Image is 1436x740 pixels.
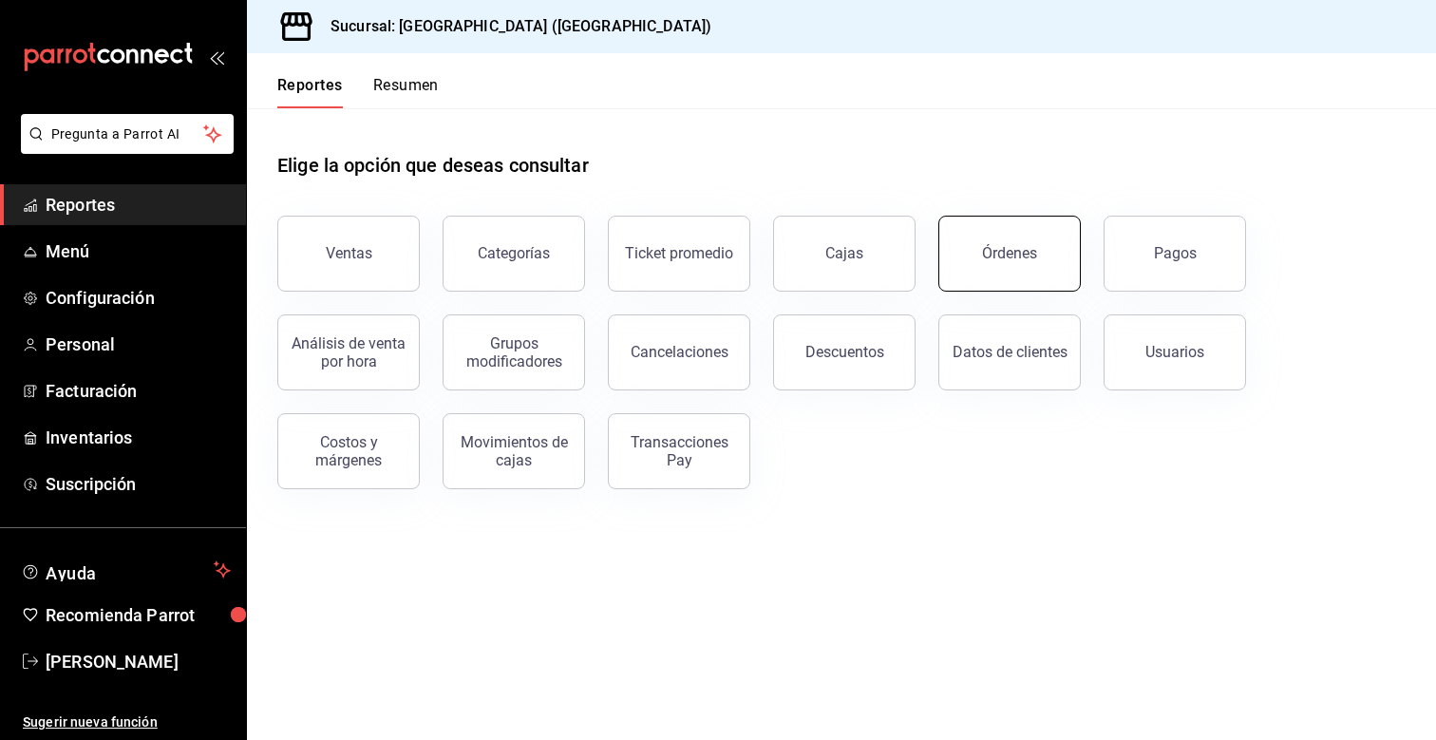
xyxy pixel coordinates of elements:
[23,712,231,732] span: Sugerir nueva función
[443,216,585,292] button: Categorías
[46,649,231,674] span: [PERSON_NAME]
[46,559,206,581] span: Ayuda
[277,216,420,292] button: Ventas
[455,433,573,469] div: Movimientos de cajas
[608,216,750,292] button: Ticket promedio
[46,425,231,450] span: Inventarios
[277,151,589,180] h1: Elige la opción que deseas consultar
[326,244,372,262] div: Ventas
[805,343,884,361] div: Descuentos
[773,314,916,390] button: Descuentos
[277,76,343,108] button: Reportes
[1145,343,1204,361] div: Usuarios
[938,314,1081,390] button: Datos de clientes
[209,49,224,65] button: open_drawer_menu
[277,314,420,390] button: Análisis de venta por hora
[982,244,1037,262] div: Órdenes
[938,216,1081,292] button: Órdenes
[315,15,711,38] h3: Sucursal: [GEOGRAPHIC_DATA] ([GEOGRAPHIC_DATA])
[608,314,750,390] button: Cancelaciones
[46,602,231,628] span: Recomienda Parrot
[13,138,234,158] a: Pregunta a Parrot AI
[625,244,733,262] div: Ticket promedio
[631,343,728,361] div: Cancelaciones
[46,332,231,357] span: Personal
[290,433,407,469] div: Costos y márgenes
[46,192,231,218] span: Reportes
[46,285,231,311] span: Configuración
[277,76,439,108] div: navigation tabs
[443,314,585,390] button: Grupos modificadores
[620,433,738,469] div: Transacciones Pay
[953,343,1068,361] div: Datos de clientes
[478,244,550,262] div: Categorías
[1154,244,1197,262] div: Pagos
[608,413,750,489] button: Transacciones Pay
[290,334,407,370] div: Análisis de venta por hora
[825,242,864,265] div: Cajas
[46,471,231,497] span: Suscripción
[455,334,573,370] div: Grupos modificadores
[373,76,439,108] button: Resumen
[443,413,585,489] button: Movimientos de cajas
[1104,314,1246,390] button: Usuarios
[51,124,204,144] span: Pregunta a Parrot AI
[773,216,916,292] a: Cajas
[277,413,420,489] button: Costos y márgenes
[21,114,234,154] button: Pregunta a Parrot AI
[46,238,231,264] span: Menú
[1104,216,1246,292] button: Pagos
[46,378,231,404] span: Facturación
